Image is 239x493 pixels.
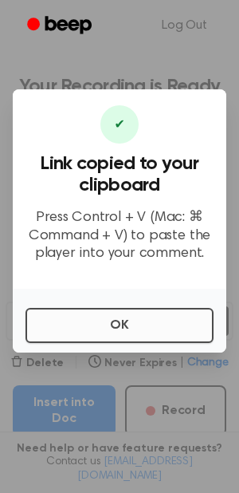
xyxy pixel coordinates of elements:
button: OK [25,308,214,343]
a: Log Out [146,6,223,45]
a: Beep [16,10,106,41]
h3: Link copied to your clipboard [25,153,214,196]
p: Press Control + V (Mac: ⌘ Command + V) to paste the player into your comment. [25,209,214,263]
div: ✔ [100,105,139,144]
